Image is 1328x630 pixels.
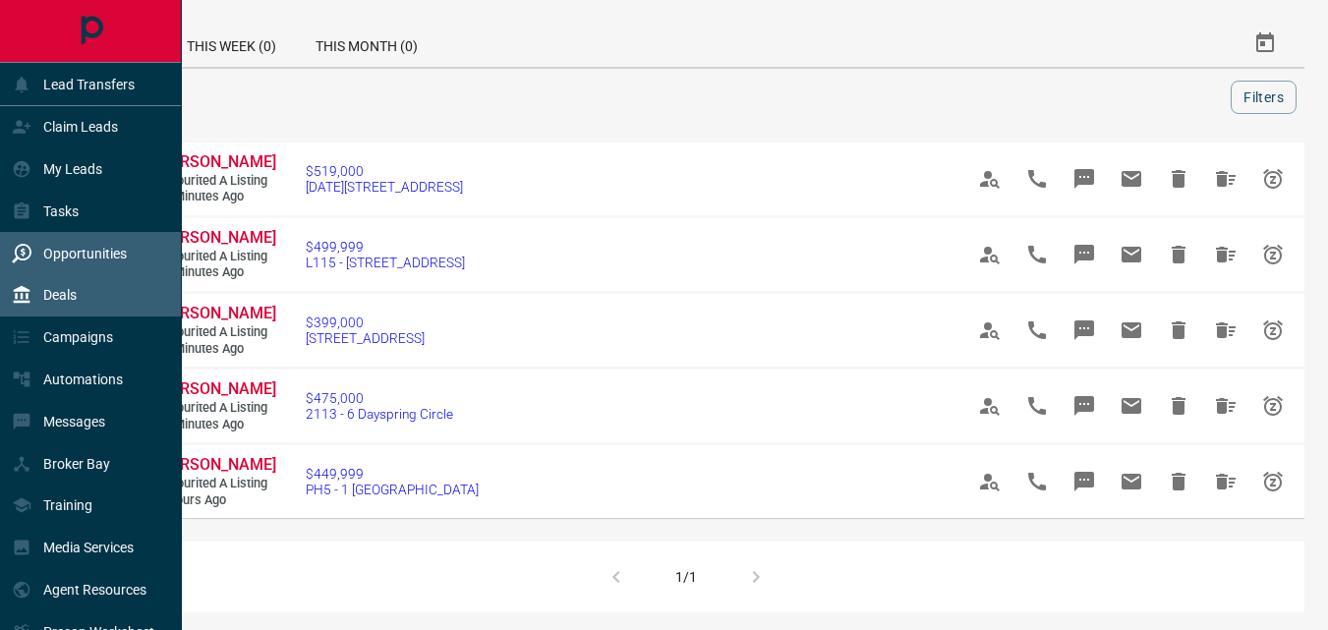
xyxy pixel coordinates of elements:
span: [STREET_ADDRESS] [306,330,425,346]
span: [PERSON_NAME] [157,152,276,171]
a: $499,999L115 - [STREET_ADDRESS] [306,239,465,270]
span: Hide [1155,458,1202,505]
span: Message [1061,155,1108,202]
span: $519,000 [306,163,463,179]
span: Favourited a Listing [157,324,275,341]
span: Snooze [1249,231,1297,278]
span: Snooze [1249,155,1297,202]
a: [PERSON_NAME] [157,152,275,173]
span: Hide [1155,155,1202,202]
span: Call [1013,155,1061,202]
span: Call [1013,382,1061,430]
span: Snooze [1249,458,1297,505]
span: 16 minutes ago [157,189,275,205]
a: $399,000[STREET_ADDRESS] [306,315,425,346]
span: Hide All from Helen Watts [1202,307,1249,354]
span: Favourited a Listing [157,249,275,265]
span: View Profile [966,458,1013,505]
span: Favourited a Listing [157,476,275,492]
span: Email [1108,382,1155,430]
a: $475,0002113 - 6 Dayspring Circle [306,390,453,422]
a: $519,000[DATE][STREET_ADDRESS] [306,163,463,195]
span: View Profile [966,382,1013,430]
span: Email [1108,155,1155,202]
span: Message [1061,382,1108,430]
span: Hide All from Helen Watts [1202,155,1249,202]
div: 1/1 [675,569,697,585]
span: Call [1013,458,1061,505]
span: View Profile [966,307,1013,354]
span: View Profile [966,231,1013,278]
a: [PERSON_NAME] [157,304,275,324]
span: 2 hours ago [157,492,275,509]
span: Message [1061,231,1108,278]
span: Snooze [1249,382,1297,430]
span: Hide [1155,382,1202,430]
span: View Profile [966,155,1013,202]
span: Email [1108,307,1155,354]
span: $475,000 [306,390,453,406]
span: [PERSON_NAME] [157,455,276,474]
a: [PERSON_NAME] [157,379,275,400]
span: 2113 - 6 Dayspring Circle [306,406,453,422]
span: Message [1061,458,1108,505]
span: 22 minutes ago [157,341,275,358]
span: Favourited a Listing [157,173,275,190]
span: PH5 - 1 [GEOGRAPHIC_DATA] [306,482,479,497]
span: Email [1108,458,1155,505]
span: [PERSON_NAME] [157,304,276,322]
span: Snooze [1249,307,1297,354]
span: Hide All from Helen Watts [1202,231,1249,278]
button: Select Date Range [1241,20,1289,67]
span: [DATE][STREET_ADDRESS] [306,179,463,195]
a: $449,999PH5 - 1 [GEOGRAPHIC_DATA] [306,466,479,497]
span: L115 - [STREET_ADDRESS] [306,255,465,270]
span: Hide [1155,307,1202,354]
span: Call [1013,231,1061,278]
span: Email [1108,231,1155,278]
a: [PERSON_NAME] [157,455,275,476]
span: $399,000 [306,315,425,330]
button: Filters [1231,81,1297,114]
span: $499,999 [306,239,465,255]
span: 20 minutes ago [157,264,275,281]
span: Hide All from Helen Watts [1202,458,1249,505]
span: [PERSON_NAME] [157,379,276,398]
span: Call [1013,307,1061,354]
div: This Month (0) [296,20,437,67]
span: Hide [1155,231,1202,278]
span: Message [1061,307,1108,354]
div: This Week (0) [167,20,296,67]
span: [PERSON_NAME] [157,228,276,247]
a: [PERSON_NAME] [157,228,275,249]
span: Hide All from Helen Watts [1202,382,1249,430]
span: 28 minutes ago [157,417,275,433]
span: Favourited a Listing [157,400,275,417]
span: $449,999 [306,466,479,482]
